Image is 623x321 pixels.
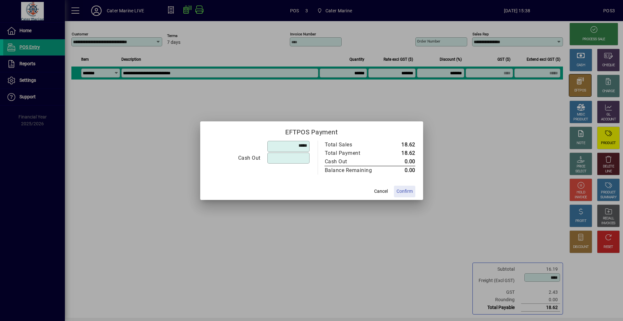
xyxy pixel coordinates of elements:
td: 18.62 [386,141,415,149]
td: Total Sales [324,141,386,149]
span: Confirm [397,188,413,195]
button: Cancel [371,186,391,197]
td: Total Payment [324,149,386,157]
td: 18.62 [386,149,415,157]
span: Cancel [374,188,388,195]
h2: EFTPOS Payment [200,121,423,140]
div: Cash Out [325,158,379,166]
td: 0.00 [386,157,415,166]
button: Confirm [394,186,415,197]
td: 0.00 [386,166,415,175]
div: Balance Remaining [325,167,379,174]
div: Cash Out [208,154,261,162]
